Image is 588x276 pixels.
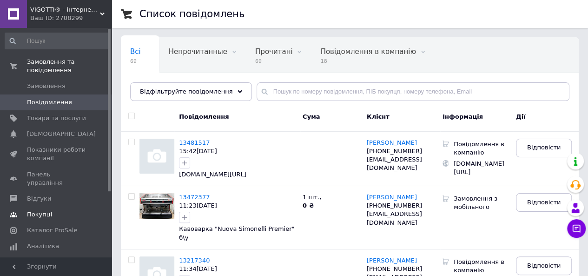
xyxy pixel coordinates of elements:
span: Відповісти [527,262,561,270]
a: [PERSON_NAME] [367,194,417,201]
span: Непрочитанные [169,47,227,56]
span: [DEMOGRAPHIC_DATA] [27,130,96,138]
div: Інформація [440,106,514,131]
span: Відповісти [527,198,561,207]
img: Повідомлення 13481517 [139,139,174,174]
div: 11:23[DATE] [179,202,296,210]
div: Клієнт [360,106,440,131]
span: Прочитані [255,47,293,56]
input: Пошук [5,33,110,49]
div: Повідомлення в компанію [449,256,511,276]
div: 11:34[DATE] [179,265,296,273]
span: Повідомлення про товар [130,83,221,91]
span: Панель управління [27,170,86,187]
div: Дії [514,106,579,131]
span: Відгуки [27,195,51,203]
div: Ваш ID: 2708299 [30,14,112,22]
span: 69 [130,58,141,65]
div: Cума [300,106,360,131]
span: Відфільтруйте повідомлення [140,88,233,95]
span: Всі [130,47,141,56]
div: 15:42[DATE] [179,147,296,155]
div: [DOMAIN_NAME][URL] [449,158,511,178]
span: Покупці [27,210,52,219]
a: 13217340 [179,257,210,264]
span: Каталог ProSale [27,226,77,235]
span: [PERSON_NAME] [367,194,417,201]
span: Відповісти [527,143,561,152]
span: Замовлення [27,82,66,90]
div: Повідомлення в компанію [449,139,511,158]
a: [PERSON_NAME] [367,257,417,264]
span: Аналітика [27,242,59,250]
span: 69 [255,58,293,65]
a: [PERSON_NAME] [367,139,417,147]
span: [EMAIL_ADDRESS][DOMAIN_NAME] [367,210,422,226]
h1: Список повідомлень [139,8,244,20]
span: Повідомлення [27,98,72,107]
img: Повідомлення 13472377 [139,193,174,219]
span: Повідомлення в компанію [320,47,416,56]
input: Пошук по номеру повідомлення, ПІБ покупця, номеру телефона, Email [257,82,570,101]
span: 18 [320,58,416,65]
span: Показники роботи компанії [27,146,86,162]
a: 13472377 [179,194,210,201]
p: 1 шт. , [303,193,357,202]
span: [PHONE_NUMBER] [367,265,422,272]
a: Відповісти [516,193,572,212]
a: Відповісти [516,256,572,275]
a: Відповісти [516,139,572,157]
div: [DOMAIN_NAME][URL] [179,170,296,179]
b: 0 ₴ [303,202,314,209]
div: Повідомлення [174,106,300,131]
span: Замовлення та повідомлення [27,58,112,74]
a: Кавоварка "Nuova Simonelli Premier" б\у [179,225,294,241]
button: Чат з покупцем [567,219,586,238]
span: [PHONE_NUMBER] [367,148,422,155]
div: Замовлення з мобільного [449,193,511,213]
span: Кавоварка "Nuova Simonelli Premier" б\у [179,225,294,241]
span: VIGOTTI® - інтернет-магазин [30,6,100,14]
a: 13481517 [179,139,210,146]
span: Товари та послуги [27,114,86,122]
span: [PHONE_NUMBER] [367,202,422,209]
span: [EMAIL_ADDRESS][DOMAIN_NAME] [367,156,422,171]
